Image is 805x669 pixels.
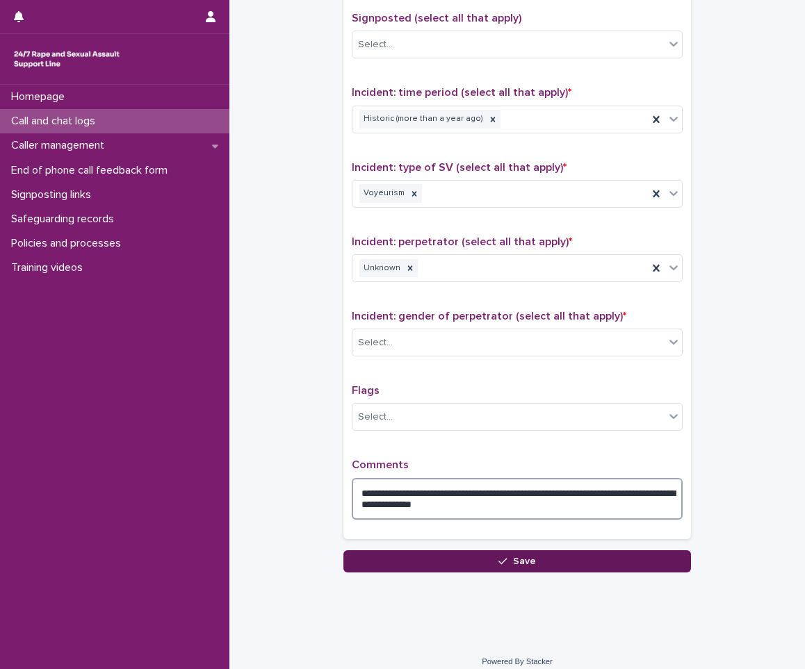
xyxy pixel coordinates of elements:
[352,311,626,322] span: Incident: gender of perpetrator (select all that apply)
[6,90,76,104] p: Homepage
[11,45,122,73] img: rhQMoQhaT3yELyF149Cw
[352,385,380,396] span: Flags
[352,13,521,24] span: Signposted (select all that apply)
[352,236,572,247] span: Incident: perpetrator (select all that apply)
[352,459,409,470] span: Comments
[359,259,402,278] div: Unknown
[6,188,102,201] p: Signposting links
[482,657,552,666] a: Powered By Stacker
[6,261,94,274] p: Training videos
[6,237,132,250] p: Policies and processes
[358,38,393,52] div: Select...
[359,184,407,203] div: Voyeurism
[358,336,393,350] div: Select...
[6,164,179,177] p: End of phone call feedback form
[359,110,485,129] div: Historic (more than a year ago)
[513,556,536,566] span: Save
[6,213,125,226] p: Safeguarding records
[352,87,571,98] span: Incident: time period (select all that apply)
[352,162,567,173] span: Incident: type of SV (select all that apply)
[343,550,691,572] button: Save
[6,115,106,128] p: Call and chat logs
[358,410,393,424] div: Select...
[6,139,115,152] p: Caller management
